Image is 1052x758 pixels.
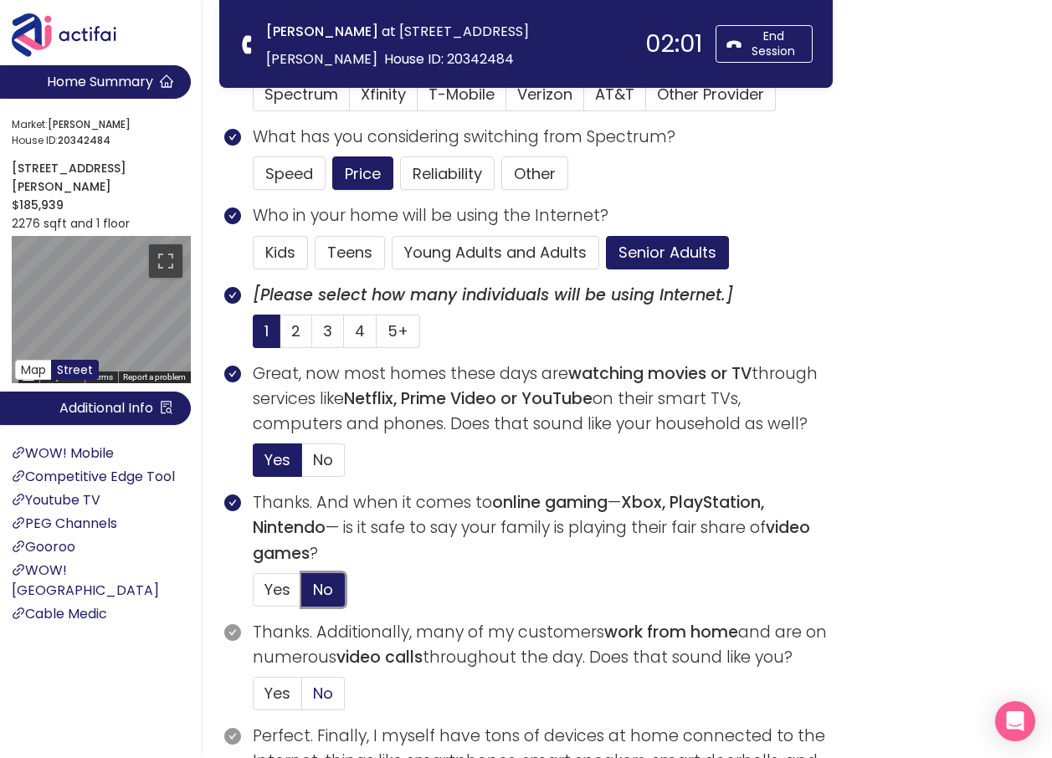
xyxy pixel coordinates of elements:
[253,236,308,269] button: Kids
[12,537,75,556] a: Gooroo
[332,156,393,190] button: Price
[313,579,333,600] span: No
[384,49,514,69] span: House ID: 20342484
[313,683,333,704] span: No
[12,236,191,383] div: Map
[224,129,241,146] span: check-circle
[323,320,332,341] span: 3
[12,467,175,486] a: Competitive Edge Tool
[224,207,241,224] span: check-circle
[253,284,733,306] b: [Please select how many individuals will be using Internet.]
[253,516,810,564] b: video games
[12,197,64,213] strong: $185,939
[291,320,300,341] span: 2
[253,203,833,228] p: Who in your home will be using the Internet?
[224,287,241,304] span: check-circle
[253,125,833,150] p: What has you considering switching from Spectrum?
[387,320,408,341] span: 5+
[224,366,241,382] span: check-circle
[149,244,182,278] button: Toggle fullscreen view
[361,84,406,105] span: Xfinity
[57,361,93,378] span: Street
[123,372,186,382] a: Report a problem
[12,604,107,623] a: Cable Medic
[12,446,25,459] span: link
[253,620,833,670] p: Thanks. Additionally, many of my customers and are on numerous throughout the day. Does that soun...
[12,160,126,195] strong: [STREET_ADDRESS][PERSON_NAME]
[12,443,114,463] a: WOW! Mobile
[400,156,495,190] button: Reliability
[264,579,290,600] span: Yes
[595,84,634,105] span: AT&T
[48,117,131,131] strong: [PERSON_NAME]
[12,214,191,233] p: 2276 sqft and 1 floor
[716,25,813,63] button: End Session
[501,156,568,190] button: Other
[12,13,132,57] img: Actifai Logo
[253,156,326,190] button: Speed
[224,494,241,511] span: check-circle
[315,236,385,269] button: Teens
[657,84,764,105] span: Other Provider
[12,117,186,133] span: Market:
[336,646,423,668] b: video calls
[224,624,241,641] span: check-circle
[239,36,257,54] span: phone
[355,320,365,341] span: 4
[58,133,110,147] strong: 20342484
[12,493,25,506] span: link
[604,621,738,643] b: work from home
[645,32,702,56] div: 02:01
[12,236,191,383] div: Street View
[266,22,378,41] strong: [PERSON_NAME]
[21,361,46,378] span: Map
[12,490,100,510] a: Youtube TV
[606,236,729,269] button: Senior Adults
[12,516,25,530] span: link
[264,84,338,105] span: Spectrum
[313,449,333,470] span: No
[492,491,608,514] b: online gaming
[12,469,25,483] span: link
[253,361,833,438] p: Great, now most homes these days are through services like on their smart TVs, computers and phon...
[253,490,833,566] p: Thanks. And when it comes to — — is it safe to say your family is playing their fair share of ?
[224,728,241,745] span: check-circle
[392,236,599,269] button: Young Adults and Adults
[266,22,529,69] span: at [STREET_ADDRESS][PERSON_NAME]
[264,449,290,470] span: Yes
[12,563,25,576] span: link
[995,701,1035,741] div: Open Intercom Messenger
[264,320,269,341] span: 1
[344,387,593,410] b: Netflix, Prime Video or YouTube
[12,133,186,149] span: House ID:
[12,514,117,533] a: PEG Channels
[428,84,495,105] span: T-Mobile
[12,607,25,620] span: link
[568,362,752,385] b: watching movies or TV
[517,84,572,105] span: Verizon
[264,683,290,704] span: Yes
[12,540,25,553] span: link
[90,372,113,382] a: Terms
[12,561,159,600] a: WOW! [GEOGRAPHIC_DATA]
